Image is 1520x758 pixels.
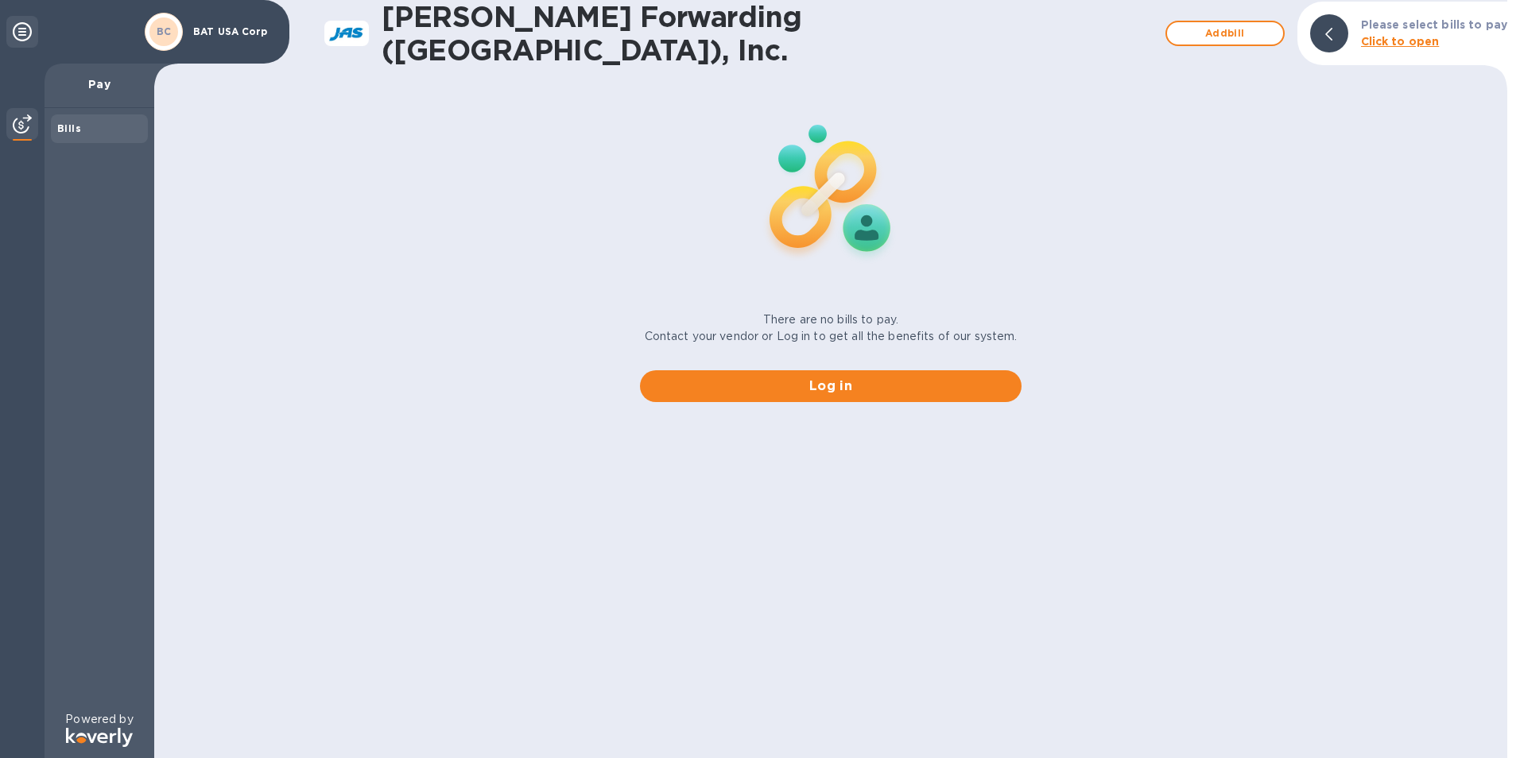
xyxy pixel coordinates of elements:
p: Powered by [65,711,133,728]
p: BAT USA Corp [193,26,273,37]
b: Bills [57,122,81,134]
b: Click to open [1361,35,1440,48]
img: Logo [66,728,133,747]
p: There are no bills to pay. Contact your vendor or Log in to get all the benefits of our system. [645,311,1018,345]
b: Please select bills to pay [1361,18,1507,31]
button: Log in [640,370,1022,402]
button: Addbill [1165,21,1285,46]
p: Pay [57,76,142,92]
span: Log in [653,377,1009,396]
b: BC [157,25,172,37]
span: Add bill [1180,24,1270,43]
